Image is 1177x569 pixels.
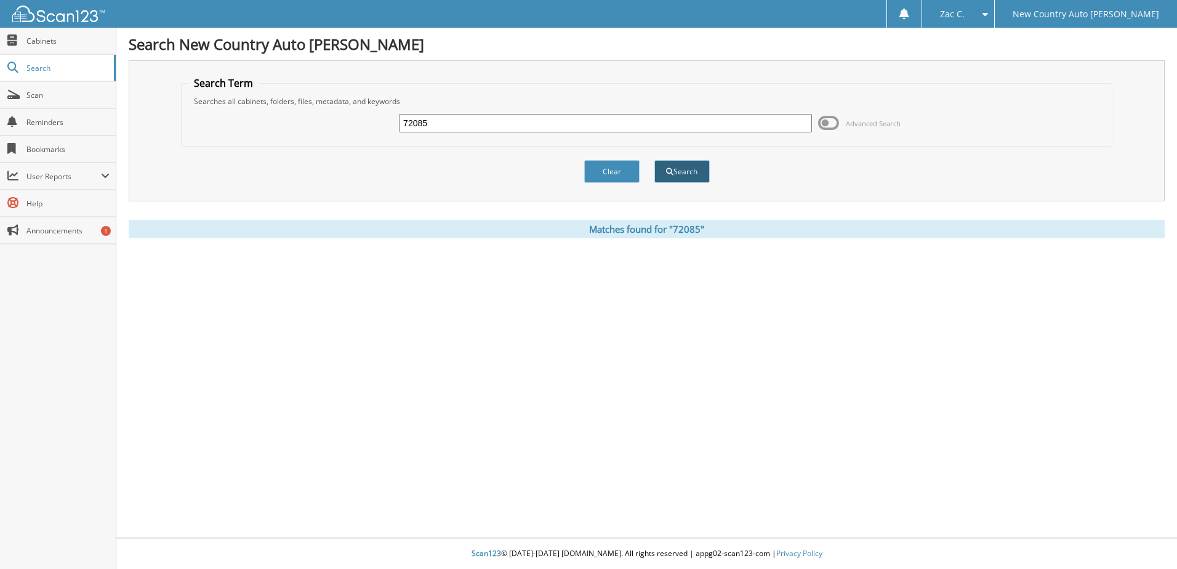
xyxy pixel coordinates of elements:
[1115,510,1177,569] iframe: Chat Widget
[584,160,640,183] button: Clear
[846,119,901,128] span: Advanced Search
[26,171,101,182] span: User Reports
[26,225,110,236] span: Announcements
[26,198,110,209] span: Help
[26,144,110,155] span: Bookmarks
[654,160,710,183] button: Search
[129,220,1165,238] div: Matches found for "72085"
[101,226,111,236] div: 1
[26,117,110,127] span: Reminders
[26,36,110,46] span: Cabinets
[116,539,1177,569] div: © [DATE]-[DATE] [DOMAIN_NAME]. All rights reserved | appg02-scan123-com |
[1013,10,1159,18] span: New Country Auto [PERSON_NAME]
[26,90,110,100] span: Scan
[940,10,965,18] span: Zac C.
[472,548,501,559] span: Scan123
[776,548,822,559] a: Privacy Policy
[188,96,1106,107] div: Searches all cabinets, folders, files, metadata, and keywords
[12,6,105,22] img: scan123-logo-white.svg
[129,34,1165,54] h1: Search New Country Auto [PERSON_NAME]
[26,63,108,73] span: Search
[188,76,259,90] legend: Search Term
